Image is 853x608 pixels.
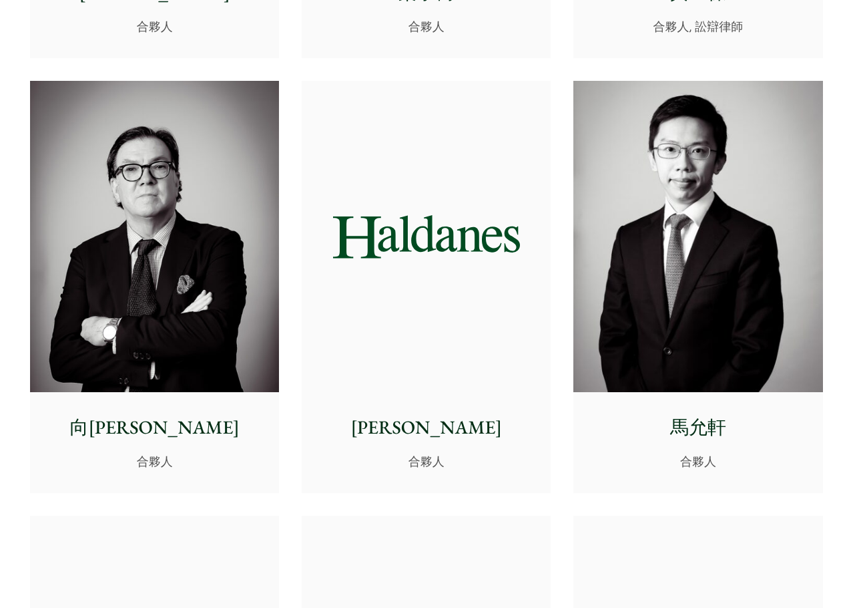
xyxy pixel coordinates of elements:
p: 向[PERSON_NAME] [41,414,268,442]
p: 合夥人 [41,452,268,470]
a: Henry Ma photo 馬允軒 合夥人 [573,81,822,494]
p: 合夥人, 訟辯律師 [584,17,812,35]
p: 合夥人 [312,452,540,470]
img: Henry Ma photo [573,81,822,393]
p: 合夥人 [584,452,812,470]
p: 合夥人 [41,17,268,35]
p: 合夥人 [312,17,540,35]
p: 馬允軒 [584,414,812,442]
a: 向[PERSON_NAME] 合夥人 [30,81,279,494]
p: [PERSON_NAME] [312,414,540,442]
a: [PERSON_NAME] 合夥人 [302,81,551,494]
